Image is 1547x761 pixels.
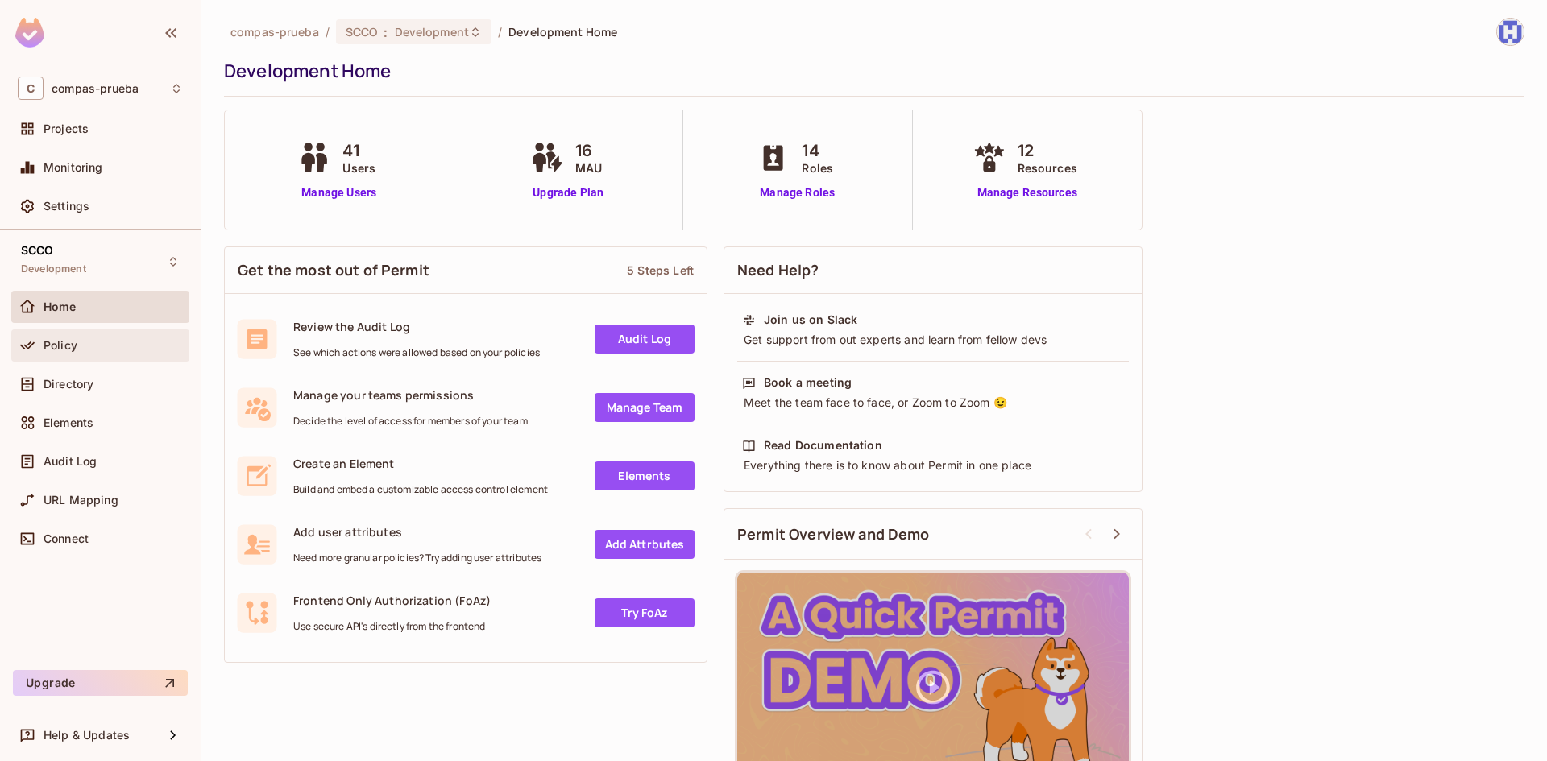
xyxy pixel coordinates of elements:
[595,598,695,627] a: Try FoAz
[44,122,89,135] span: Projects
[44,161,103,174] span: Monitoring
[13,670,188,696] button: Upgrade
[742,457,1124,474] div: Everything there is to know about Permit in one place
[1018,159,1077,176] span: Resources
[737,260,819,280] span: Need Help?
[293,346,540,359] span: See which actions were allowed based on your policies
[230,24,319,39] span: the active workspace
[342,159,375,176] span: Users
[293,552,541,565] span: Need more granular policies? Try adding user attributes
[527,184,610,201] a: Upgrade Plan
[44,455,97,468] span: Audit Log
[742,395,1124,411] div: Meet the team face to face, or Zoom to Zoom 😉
[627,263,694,278] div: 5 Steps Left
[383,26,388,39] span: :
[395,24,469,39] span: Development
[595,530,695,559] a: Add Attrbutes
[44,729,130,742] span: Help & Updates
[753,184,841,201] a: Manage Roles
[21,263,86,275] span: Development
[764,374,852,391] div: Book a meeting
[595,325,695,354] a: Audit Log
[44,532,89,545] span: Connect
[575,139,602,163] span: 16
[802,139,833,163] span: 14
[326,24,330,39] li: /
[294,184,384,201] a: Manage Users
[508,24,617,39] span: Development Home
[595,393,695,422] a: Manage Team
[1497,19,1524,45] img: gcarrillo@compas.com.co
[1018,139,1077,163] span: 12
[293,524,541,540] span: Add user attributes
[224,59,1516,83] div: Development Home
[575,159,602,176] span: MAU
[238,260,429,280] span: Get the most out of Permit
[21,244,54,257] span: SCCO
[293,483,548,496] span: Build and embed a customizable access control element
[44,200,89,213] span: Settings
[498,24,502,39] li: /
[52,82,139,95] span: Workspace: compas-prueba
[293,456,548,471] span: Create an Element
[346,24,378,39] span: SCCO
[293,593,491,608] span: Frontend Only Authorization (FoAz)
[764,312,857,328] div: Join us on Slack
[802,159,833,176] span: Roles
[742,332,1124,348] div: Get support from out experts and learn from fellow devs
[293,319,540,334] span: Review the Audit Log
[293,620,491,633] span: Use secure API's directly from the frontend
[764,437,882,453] div: Read Documentation
[342,139,375,163] span: 41
[595,461,695,490] a: Elements
[18,77,44,100] span: C
[44,339,77,352] span: Policy
[15,18,44,48] img: SReyMgAAAABJRU5ErkJggg==
[44,416,93,429] span: Elements
[44,494,118,507] span: URL Mapping
[44,300,77,313] span: Home
[293,387,528,403] span: Manage your teams permissions
[969,184,1085,201] a: Manage Resources
[737,524,930,544] span: Permit Overview and Demo
[44,378,93,391] span: Directory
[293,415,528,428] span: Decide the level of access for members of your team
